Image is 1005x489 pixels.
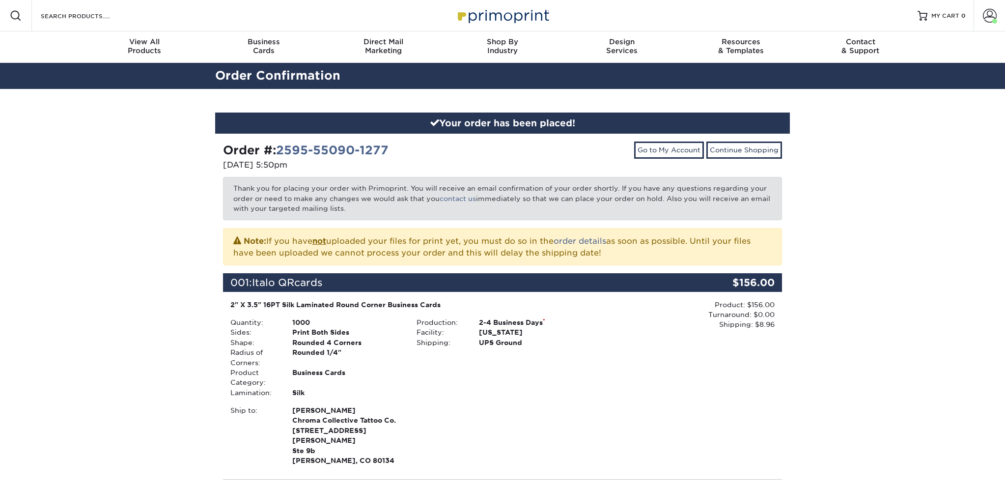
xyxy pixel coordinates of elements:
p: [DATE] 5:50pm [223,159,495,171]
span: Italo QRcards [252,277,323,288]
div: Radius of Corners: [223,347,285,368]
span: View All [85,37,204,46]
div: Products [85,37,204,55]
div: 1000 [285,317,409,327]
div: Print Both Sides [285,327,409,337]
div: [US_STATE] [472,327,596,337]
img: Primoprint [453,5,552,26]
strong: Order #: [223,143,389,157]
a: 2595-55090-1277 [276,143,389,157]
span: 0 [961,12,966,19]
div: Silk [285,388,409,398]
a: Go to My Account [634,142,704,158]
a: Resources& Templates [681,31,801,63]
div: Sides: [223,327,285,337]
a: contact us [440,195,476,202]
div: Industry [443,37,562,55]
strong: Note: [244,236,266,246]
a: order details [554,236,606,246]
span: Ste 9b [292,446,402,456]
span: [PERSON_NAME] [292,405,402,415]
span: MY CART [931,12,959,20]
span: Design [562,37,681,46]
div: $156.00 [689,273,782,292]
div: Shape: [223,338,285,347]
div: 2" X 3.5" 16PT Silk Laminated Round Corner Business Cards [230,300,588,310]
div: & Templates [681,37,801,55]
span: Shop By [443,37,562,46]
p: If you have uploaded your files for print yet, you must do so in the as soon as possible. Until y... [233,234,772,259]
p: Thank you for placing your order with Primoprint. You will receive an email confirmation of your ... [223,177,782,220]
a: Direct MailMarketing [324,31,443,63]
a: DesignServices [562,31,681,63]
div: Cards [204,37,324,55]
div: Lamination: [223,388,285,398]
div: Services [562,37,681,55]
div: Product: $156.00 Turnaround: $0.00 Shipping: $8.96 [596,300,775,330]
div: Shipping: [409,338,471,347]
span: Resources [681,37,801,46]
h2: Order Confirmation [208,67,797,85]
span: Business [204,37,324,46]
input: SEARCH PRODUCTS..... [40,10,136,22]
strong: [PERSON_NAME], CO 80134 [292,405,402,464]
div: Rounded 1/4" [285,347,409,368]
a: Shop ByIndustry [443,31,562,63]
div: Your order has been placed! [215,113,790,134]
div: 2-4 Business Days [472,317,596,327]
a: Continue Shopping [706,142,782,158]
span: Chroma Collective Tattoo Co. [292,415,402,425]
div: Business Cards [285,368,409,388]
div: Production: [409,317,471,327]
span: [STREET_ADDRESS][PERSON_NAME] [292,426,402,446]
b: not [312,236,326,246]
div: Quantity: [223,317,285,327]
div: Ship to: [223,405,285,465]
div: Marketing [324,37,443,55]
div: UPS Ground [472,338,596,347]
div: Rounded 4 Corners [285,338,409,347]
a: BusinessCards [204,31,324,63]
a: Contact& Support [801,31,920,63]
div: Facility: [409,327,471,337]
div: & Support [801,37,920,55]
div: Product Category: [223,368,285,388]
a: View AllProducts [85,31,204,63]
div: 001: [223,273,689,292]
span: Direct Mail [324,37,443,46]
span: Contact [801,37,920,46]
